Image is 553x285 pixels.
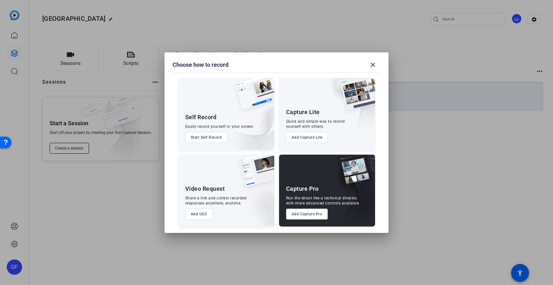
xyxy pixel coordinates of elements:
div: Quick and simple way to record yourself with others. [286,119,345,129]
button: Start Self Record [185,132,228,143]
h1: Choose how to record [172,61,228,69]
div: Video Request [185,185,225,193]
img: embarkstudio-ugc-content.png [237,174,274,227]
div: Self Record [185,113,217,121]
mat-icon: close [369,61,377,69]
button: Add UGC [185,209,213,220]
img: embarkstudio-capture-pro.png [328,163,375,227]
div: Share a link and collect recorded responses anywhere, anytime. [185,196,247,206]
img: capture-lite.png [335,78,375,117]
div: Run the shoot like a technical director, with more advanced controls available. [286,196,360,206]
img: ugc-content.png [235,155,274,193]
div: Capture Pro [286,185,319,193]
img: embarkstudio-self-record.png [219,92,274,150]
img: self-record.png [230,78,274,116]
div: Capture Lite [286,108,320,116]
img: embarkstudio-capture-lite.png [318,78,375,142]
button: Add Capture Lite [286,132,328,143]
div: Easily record yourself or your screen. [185,124,254,129]
button: Add Capture Pro [286,209,328,220]
img: capture-pro.png [333,155,375,194]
